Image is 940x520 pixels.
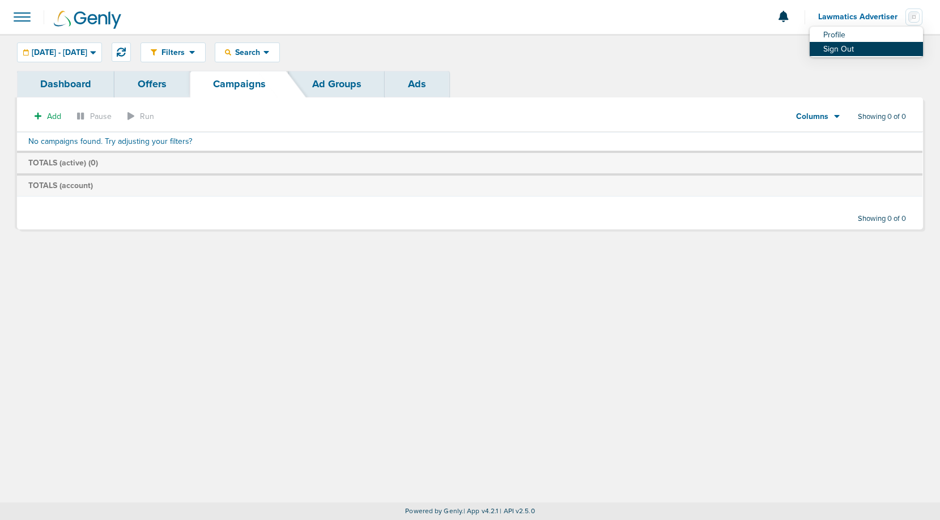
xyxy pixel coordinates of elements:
span: Lawmatics Advertiser [818,13,905,21]
span: Search [231,48,263,57]
h4: No campaigns found. Try adjusting your filters? [28,137,911,147]
td: TOTALS (account) [17,174,922,196]
span: | API v2.5.0 [500,507,534,515]
span: Showing 0 of 0 [858,112,906,122]
ul: Lawmatics Advertiser [810,27,923,57]
span: Add [47,112,61,121]
a: Sign Out [810,42,923,56]
td: TOTALS (active) ( ) [17,152,922,174]
a: Ad Groups [289,71,385,97]
span: 0 [91,158,96,168]
img: Genly [54,11,121,29]
a: Offers [114,71,190,97]
button: Add [28,108,67,125]
span: Filters [157,48,189,57]
span: Columns [796,111,828,122]
span: Profile [823,31,845,39]
span: Showing 0 of 0 [858,214,906,224]
a: Campaigns [190,71,289,97]
span: | App v4.2.1 [463,507,498,515]
span: [DATE] - [DATE] [32,49,87,57]
a: Dashboard [17,71,114,97]
a: Ads [385,71,449,97]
